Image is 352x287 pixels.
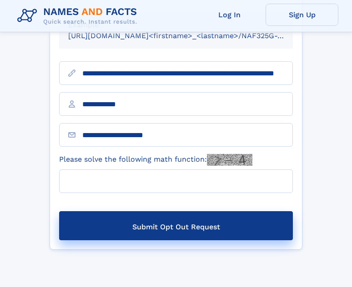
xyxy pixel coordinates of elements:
[59,154,252,166] label: Please solve the following math function:
[266,4,338,26] a: Sign Up
[68,31,310,40] small: [URL][DOMAIN_NAME]<firstname>_<lastname>/NAF325G-xxxxxxxx
[59,211,293,240] button: Submit Opt Out Request
[193,4,266,26] a: Log In
[14,4,145,28] img: Logo Names and Facts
